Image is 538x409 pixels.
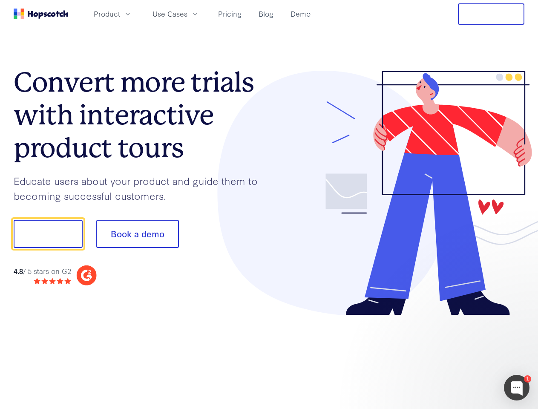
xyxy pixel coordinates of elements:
p: Educate users about your product and guide them to becoming successful customers. [14,173,269,203]
a: Demo [287,7,314,21]
a: Blog [255,7,277,21]
h1: Convert more trials with interactive product tours [14,66,269,164]
div: 1 [524,375,531,383]
button: Free Trial [458,3,524,25]
a: Home [14,9,68,19]
button: Book a demo [96,220,179,248]
button: Product [89,7,137,21]
button: Show me! [14,220,83,248]
span: Product [94,9,120,19]
a: Pricing [215,7,245,21]
div: / 5 stars on G2 [14,266,71,277]
span: Use Cases [152,9,187,19]
button: Use Cases [147,7,204,21]
strong: 4.8 [14,266,23,276]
